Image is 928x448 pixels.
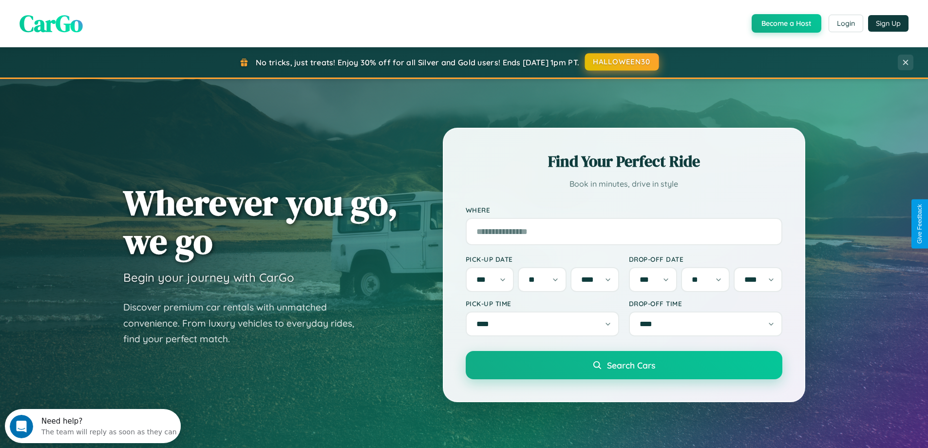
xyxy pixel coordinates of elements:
[466,299,619,308] label: Pick-up Time
[123,270,294,285] h3: Begin your journey with CarGo
[10,415,33,438] iframe: Intercom live chat
[629,299,782,308] label: Drop-off Time
[37,16,172,26] div: The team will reply as soon as they can
[868,15,909,32] button: Sign Up
[916,204,923,244] div: Give Feedback
[829,15,863,32] button: Login
[19,7,83,39] span: CarGo
[123,183,398,260] h1: Wherever you go, we go
[466,351,782,379] button: Search Cars
[466,177,782,191] p: Book in minutes, drive in style
[466,151,782,172] h2: Find Your Perfect Ride
[629,255,782,263] label: Drop-off Date
[4,4,181,31] div: Open Intercom Messenger
[5,409,181,443] iframe: Intercom live chat discovery launcher
[585,53,659,71] button: HALLOWEEN30
[466,255,619,263] label: Pick-up Date
[123,299,367,347] p: Discover premium car rentals with unmatched convenience. From luxury vehicles to everyday rides, ...
[607,360,655,370] span: Search Cars
[466,206,782,214] label: Where
[256,58,579,67] span: No tricks, just treats! Enjoy 30% off for all Silver and Gold users! Ends [DATE] 1pm PT.
[37,8,172,16] div: Need help?
[752,14,821,33] button: Become a Host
